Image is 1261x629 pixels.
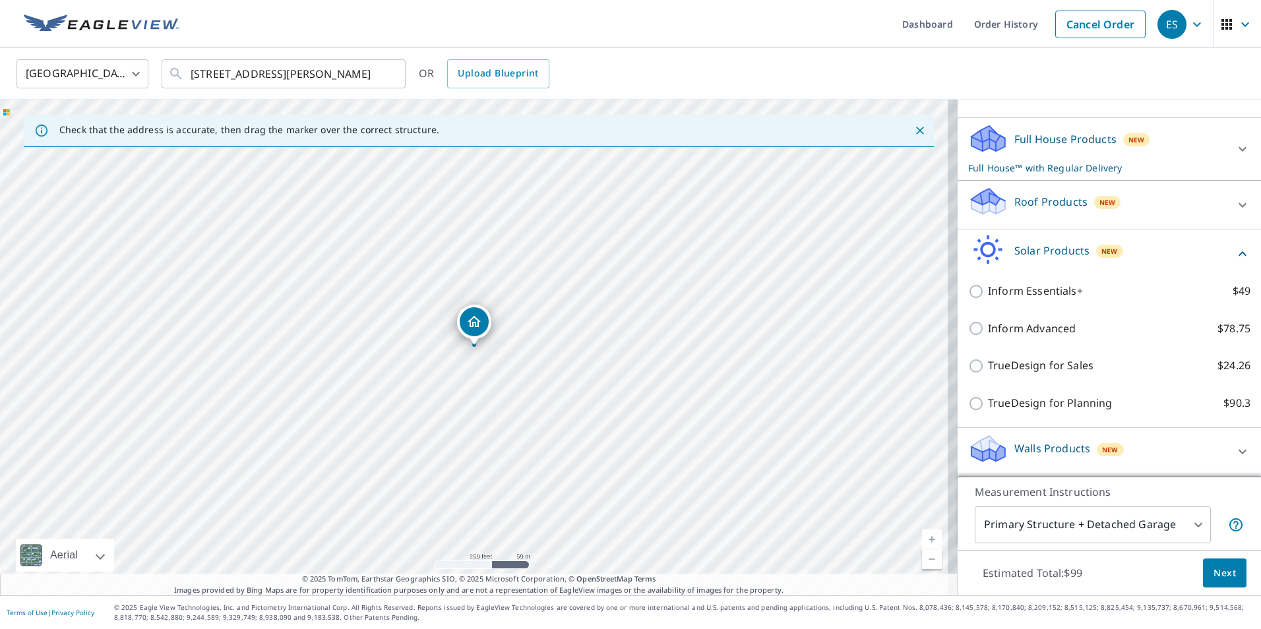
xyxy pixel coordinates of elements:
div: Solar ProductsNew [968,235,1250,272]
span: New [1099,197,1116,208]
p: TrueDesign for Planning [988,395,1112,411]
div: ES [1157,10,1186,39]
p: © 2025 Eagle View Technologies, Inc. and Pictometry International Corp. All Rights Reserved. Repo... [114,603,1254,622]
a: Current Level 17, Zoom Out [922,549,942,569]
p: Inform Essentials+ [988,283,1083,299]
img: EV Logo [24,15,179,34]
div: Full House ProductsNewFull House™ with Regular Delivery [968,123,1250,175]
p: | [7,609,94,616]
p: $90.3 [1223,395,1250,411]
a: Cancel Order [1055,11,1146,38]
span: Your report will include the primary structure and a detached garage if one exists. [1228,517,1244,533]
p: Roof Products [1014,194,1088,210]
div: Primary Structure + Detached Garage [975,506,1211,543]
a: Terms [634,574,656,584]
p: Solar Products [1014,243,1090,258]
button: Next [1203,558,1246,588]
div: Aerial [46,539,82,572]
p: TrueDesign for Sales [988,357,1093,374]
div: [GEOGRAPHIC_DATA] [16,55,148,92]
span: Next [1214,565,1236,582]
a: OpenStreetMap [576,574,632,584]
span: Upload Blueprint [458,65,538,82]
p: Inform Advanced [988,320,1076,337]
span: New [1102,444,1119,455]
div: Aerial [16,539,114,572]
p: Measurement Instructions [975,484,1244,500]
p: Estimated Total: $99 [972,558,1093,587]
span: © 2025 TomTom, Earthstar Geographics SIO, © 2025 Microsoft Corporation, © [302,574,656,585]
p: Check that the address is accurate, then drag the marker over the correct structure. [59,124,439,136]
p: Full House™ with Regular Delivery [968,161,1227,175]
p: $49 [1233,283,1250,299]
input: Search by address or latitude-longitude [191,55,379,92]
p: Walls Products [1014,440,1090,456]
a: Current Level 17, Zoom In [922,529,942,549]
p: Full House Products [1014,131,1117,147]
div: OR [419,59,549,88]
div: Walls ProductsNew [968,433,1250,471]
a: Terms of Use [7,608,47,617]
a: Privacy Policy [51,608,94,617]
span: New [1128,135,1145,145]
span: New [1101,246,1118,256]
div: Dropped pin, building 1, Residential property, 1003 Kennedy St Ames, IA 50010 [457,305,491,345]
div: Roof ProductsNew [968,186,1250,224]
p: $78.75 [1217,320,1250,337]
p: $24.26 [1217,357,1250,374]
a: Upload Blueprint [447,59,549,88]
button: Close [911,122,929,139]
